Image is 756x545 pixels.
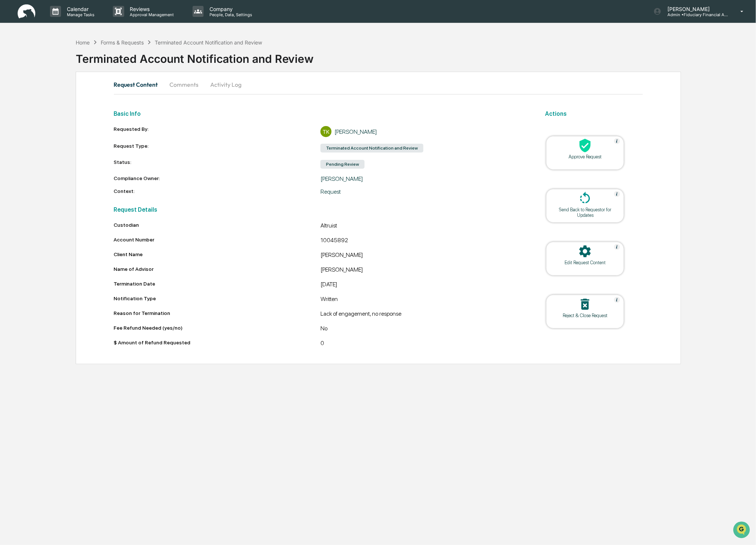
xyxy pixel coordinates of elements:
[4,104,49,117] a: 🔎Data Lookup
[52,124,89,130] a: Powered byPylon
[320,188,527,195] div: Request
[320,160,365,169] div: Pending Review
[164,76,205,93] button: Comments
[114,266,321,272] div: Name of Advisor
[552,154,618,159] div: Approve Request
[320,144,423,153] div: Terminated Account Notification and Review
[320,295,527,304] div: Written
[114,175,321,182] div: Compliance Owner:
[552,260,618,265] div: Edit Request Content
[614,191,620,197] img: Help
[320,251,527,260] div: [PERSON_NAME]
[320,266,527,275] div: [PERSON_NAME]
[320,281,527,290] div: [DATE]
[320,222,527,231] div: Altruist
[732,521,752,541] iframe: Open customer support
[552,207,618,218] div: Send Back to Requestor for Updates
[114,76,164,93] button: Request Content
[15,93,47,100] span: Preclearance
[53,93,59,99] div: 🗄️
[7,15,134,27] p: How can we help?
[320,175,527,182] div: [PERSON_NAME]
[114,143,321,153] div: Request Type:
[114,310,321,316] div: Reason for Termination
[114,206,528,213] h2: Request Details
[61,93,91,100] span: Attestations
[114,325,321,331] div: Fee Refund Needed (yes/no)
[320,325,527,334] div: No
[204,6,256,12] p: Company
[124,6,178,12] p: Reviews
[7,107,13,113] div: 🔎
[320,237,527,245] div: 10045892
[614,244,620,250] img: Help
[114,295,321,301] div: Notification Type
[114,237,321,243] div: Account Number
[320,126,332,137] div: TK
[114,159,321,169] div: Status:
[114,188,321,195] div: Context:
[4,90,50,103] a: 🖐️Preclearance
[61,12,98,17] p: Manage Tasks
[50,90,94,103] a: 🗄️Attestations
[114,126,321,137] div: Requested By:
[7,56,21,69] img: 1746055101610-c473b297-6a78-478c-a979-82029cc54cd1
[73,125,89,130] span: Pylon
[114,340,321,345] div: $ Amount of Refund Requested
[114,251,321,257] div: Client Name
[61,6,98,12] p: Calendar
[614,138,620,144] img: Help
[662,6,730,12] p: [PERSON_NAME]
[76,39,90,46] div: Home
[614,297,620,303] img: Help
[114,110,528,117] h2: Basic Info
[101,39,144,46] div: Forms & Requests
[124,12,178,17] p: Approval Management
[114,281,321,287] div: Termination Date
[7,93,13,99] div: 🖐️
[320,310,527,319] div: Lack of engagement, no response
[662,12,730,17] p: Admin • Fiduciary Financial Advisors
[334,128,377,135] div: [PERSON_NAME]
[320,340,527,348] div: 0
[204,12,256,17] p: People, Data, Settings
[114,222,321,228] div: Custodian
[155,39,262,46] div: Terminated Account Notification and Review
[552,313,618,318] div: Reject & Close Request
[25,56,121,64] div: Start new chat
[114,76,643,93] div: secondary tabs example
[125,58,134,67] button: Start new chat
[545,110,643,117] h2: Actions
[25,64,93,69] div: We're available if you need us!
[205,76,248,93] button: Activity Log
[15,107,46,114] span: Data Lookup
[18,4,35,19] img: logo
[76,46,756,65] div: Terminated Account Notification and Review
